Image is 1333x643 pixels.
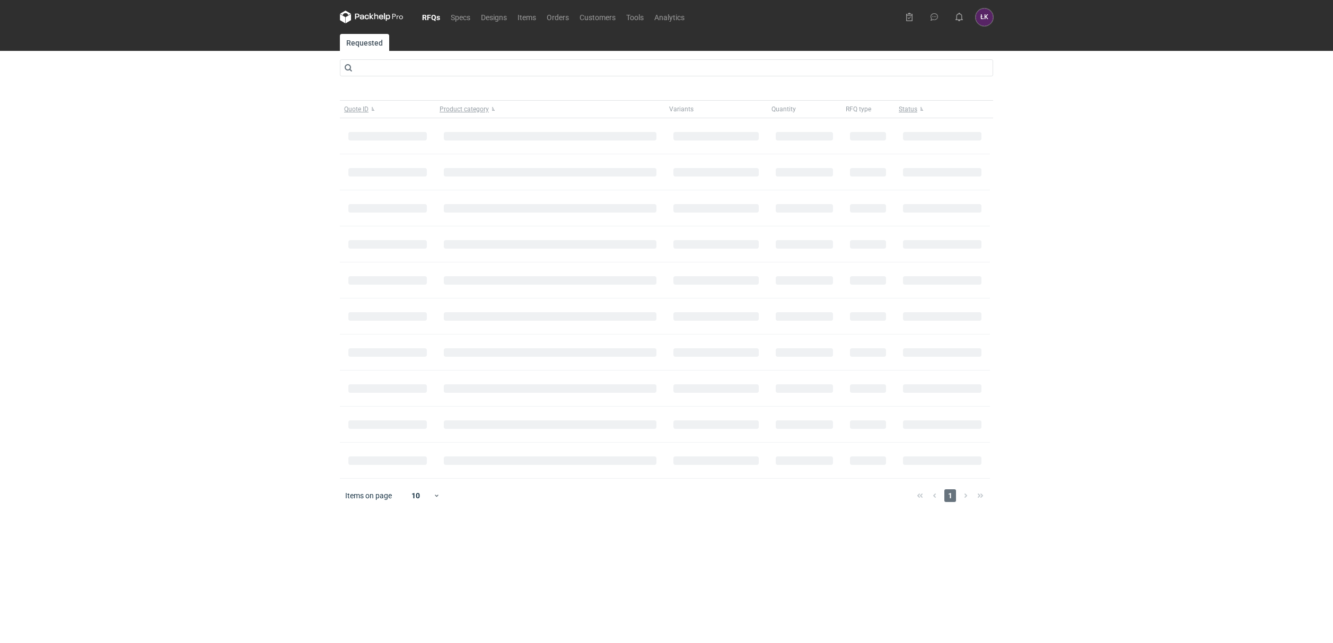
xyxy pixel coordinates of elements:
a: Items [512,11,541,23]
div: 10 [399,488,433,503]
span: Items on page [345,490,392,501]
button: Product category [435,101,665,118]
span: Variants [669,105,694,113]
svg: Packhelp Pro [340,11,404,23]
a: Customers [574,11,621,23]
a: Analytics [649,11,690,23]
a: Specs [445,11,476,23]
button: ŁK [976,8,993,26]
span: RFQ type [846,105,871,113]
a: Designs [476,11,512,23]
button: Status [894,101,990,118]
span: Quote ID [344,105,369,113]
span: Status [899,105,917,113]
span: 1 [944,489,956,502]
span: Product category [440,105,489,113]
a: RFQs [417,11,445,23]
div: Łukasz Kowalski [976,8,993,26]
span: Quantity [771,105,796,113]
a: Tools [621,11,649,23]
a: Requested [340,34,389,51]
a: Orders [541,11,574,23]
button: Quote ID [340,101,435,118]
